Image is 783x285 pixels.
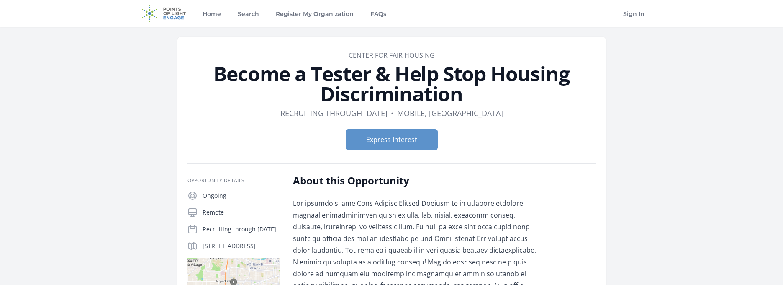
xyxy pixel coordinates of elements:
[293,174,538,187] h2: About this Opportunity
[203,192,280,200] p: Ongoing
[187,64,596,104] h1: Become a Tester & Help Stop Housing Discrimination
[203,208,280,217] p: Remote
[187,177,280,184] h3: Opportunity Details
[203,242,280,250] p: [STREET_ADDRESS]
[346,129,438,150] button: Express Interest
[349,51,435,60] a: Center for Fair Housing
[397,107,503,119] dd: Mobile, [GEOGRAPHIC_DATA]
[391,107,394,119] div: •
[280,107,388,119] dd: Recruiting through [DATE]
[203,225,280,233] p: Recruiting through [DATE]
